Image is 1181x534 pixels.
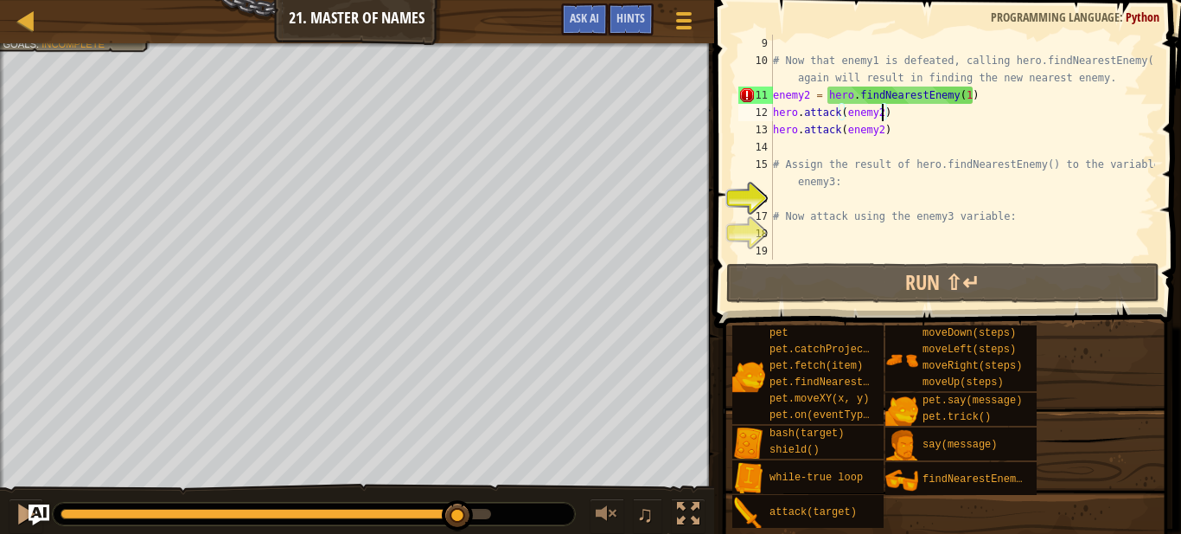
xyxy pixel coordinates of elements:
img: portrait.png [885,464,918,497]
span: : [1120,9,1126,25]
span: ♫ [636,501,654,527]
span: Hints [616,10,645,26]
button: Ask AI [29,505,49,525]
div: 13 [738,121,773,138]
img: portrait.png [732,428,765,460]
button: ♫ [633,499,662,534]
div: 10 [738,52,773,87]
button: Toggle fullscreen [671,499,705,534]
span: pet.moveXY(x, y) [769,393,869,405]
button: Show game menu [662,3,705,44]
div: 19 [738,242,773,260]
img: portrait.png [885,395,918,428]
div: 17 [738,208,773,225]
span: findNearestEnemy() [922,473,1035,486]
div: 11 [738,87,773,104]
span: shield() [769,444,820,456]
span: moveLeft(steps) [922,344,1016,356]
span: while-true loop [769,472,863,484]
button: Ask AI [561,3,608,35]
span: pet.catchProjectile(arrow) [769,344,931,356]
span: pet.on(eventType, handler) [769,409,931,421]
button: Adjust volume [590,499,624,534]
span: Programming language [991,9,1120,25]
span: pet [769,327,788,339]
img: portrait.png [732,497,765,530]
div: 12 [738,104,773,121]
div: 15 [738,156,773,190]
span: pet.say(message) [922,395,1022,407]
div: 18 [738,225,773,242]
img: portrait.png [732,462,765,495]
span: pet.trick() [922,411,991,423]
span: Python [1126,9,1159,25]
span: moveRight(steps) [922,360,1022,372]
button: Run ⇧↵ [726,263,1159,303]
span: moveDown(steps) [922,327,1016,339]
div: 14 [738,138,773,156]
div: 16 [738,190,773,208]
span: bash(target) [769,428,844,440]
span: pet.findNearestByType(type) [769,376,937,389]
span: pet.fetch(item) [769,360,863,372]
img: portrait.png [732,360,765,393]
button: Ctrl + P: Pause [9,499,43,534]
span: attack(target) [769,506,857,518]
img: portrait.png [885,429,918,462]
div: 9 [738,35,773,52]
span: moveUp(steps) [922,376,1004,389]
span: Ask AI [570,10,599,26]
img: portrait.png [885,344,918,376]
span: say(message) [922,439,997,451]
